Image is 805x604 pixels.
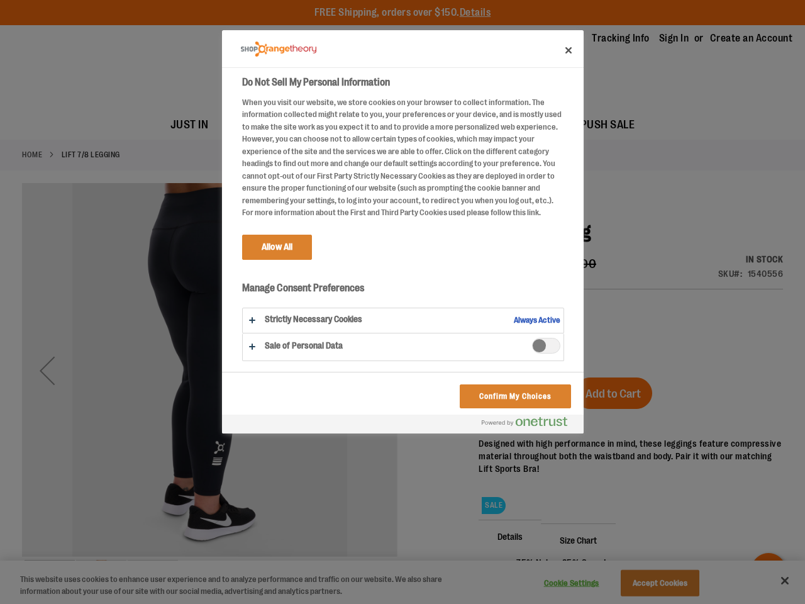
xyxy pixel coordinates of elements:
[241,36,316,62] div: Company Logo
[222,30,584,433] div: Preference center
[555,36,582,64] button: Close
[459,384,570,408] button: Confirm My Choices
[242,282,564,301] h3: Manage Consent Preferences
[482,417,577,432] a: Powered by OneTrust Opens in a new Tab
[242,96,564,219] div: When you visit our website, we store cookies on your browser to collect information. The informat...
[242,75,564,90] h2: Do Not Sell My Personal Information
[242,235,312,260] button: Allow All
[241,42,316,57] img: Company Logo
[222,30,584,433] div: Do Not Sell My Personal Information
[482,417,567,427] img: Powered by OneTrust Opens in a new Tab
[532,338,560,354] span: Sale of Personal Data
